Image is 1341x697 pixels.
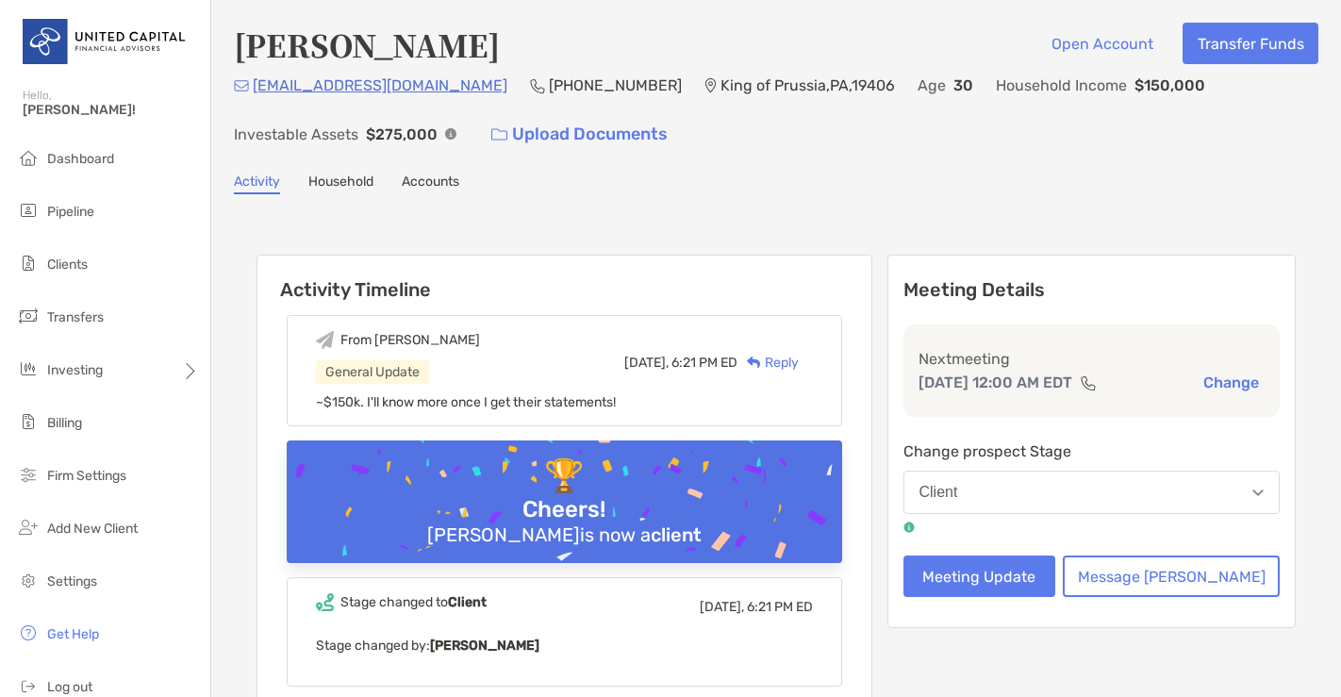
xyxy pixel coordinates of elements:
[23,8,188,75] img: United Capital Logo
[1252,490,1264,496] img: Open dropdown arrow
[17,199,40,222] img: pipeline icon
[234,123,358,146] p: Investable Assets
[47,468,126,484] span: Firm Settings
[47,626,99,642] span: Get Help
[17,146,40,169] img: dashboard icon
[287,440,842,604] img: Confetti
[253,74,507,97] p: [EMAIL_ADDRESS][DOMAIN_NAME]
[47,521,138,537] span: Add New Client
[17,569,40,591] img: settings icon
[316,593,334,611] img: Event icon
[234,23,500,66] h4: [PERSON_NAME]
[316,331,334,349] img: Event icon
[47,573,97,589] span: Settings
[747,357,761,369] img: Reply icon
[340,594,487,610] div: Stage changed to
[17,357,40,380] img: investing icon
[530,78,545,93] img: Phone Icon
[47,679,92,695] span: Log out
[720,74,895,97] p: King of Prussia , PA , 19406
[430,638,539,654] b: [PERSON_NAME]
[366,123,438,146] p: $275,000
[996,74,1127,97] p: Household Income
[953,74,973,97] p: 30
[1063,556,1280,597] button: Message [PERSON_NAME]
[1134,74,1205,97] p: $150,000
[316,394,616,410] span: ~$150k. I'll know more once I get their statements!
[903,471,1281,514] button: Client
[402,174,459,194] a: Accounts
[47,362,103,378] span: Investing
[420,523,709,546] div: [PERSON_NAME] is now a
[17,410,40,433] img: billing icon
[903,278,1281,302] p: Meeting Details
[234,174,280,194] a: Activity
[549,74,682,97] p: [PHONE_NUMBER]
[651,523,702,546] b: client
[17,463,40,486] img: firm-settings icon
[700,599,744,615] span: [DATE],
[340,332,480,348] div: From [PERSON_NAME]
[47,257,88,273] span: Clients
[308,174,373,194] a: Household
[17,305,40,327] img: transfers icon
[704,78,717,93] img: Location Icon
[491,128,507,141] img: button icon
[918,74,946,97] p: Age
[17,622,40,644] img: get-help icon
[316,634,813,657] p: Stage changed by:
[624,355,669,371] span: [DATE],
[747,599,813,615] span: 6:21 PM ED
[448,594,487,610] b: Client
[515,496,613,523] div: Cheers!
[1198,373,1265,392] button: Change
[316,360,429,384] div: General Update
[17,674,40,697] img: logout icon
[737,353,799,373] div: Reply
[47,151,114,167] span: Dashboard
[1183,23,1318,64] button: Transfer Funds
[919,371,1072,394] p: [DATE] 12:00 AM EDT
[919,347,1266,371] p: Next meeting
[234,80,249,91] img: Email Icon
[671,355,737,371] span: 6:21 PM ED
[479,114,680,155] a: Upload Documents
[445,128,456,140] img: Info Icon
[47,204,94,220] span: Pipeline
[903,556,1056,597] button: Meeting Update
[1080,375,1097,390] img: communication type
[257,256,871,301] h6: Activity Timeline
[903,440,1281,463] p: Change prospect Stage
[47,415,82,431] span: Billing
[919,484,958,501] div: Client
[17,516,40,539] img: add_new_client icon
[903,522,915,533] img: tooltip
[17,252,40,274] img: clients icon
[47,309,104,325] span: Transfers
[1036,23,1167,64] button: Open Account
[23,102,199,118] span: [PERSON_NAME]!
[537,457,591,496] div: 🏆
